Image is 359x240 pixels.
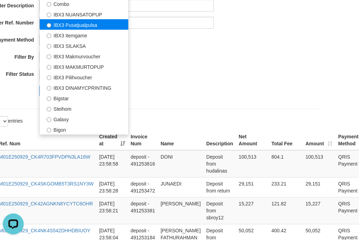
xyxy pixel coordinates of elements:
[40,19,128,30] label: IBX3 Pusatjualpulsa
[204,197,236,224] td: Deposit from sbroy12
[96,177,128,197] td: [DATE] 23:58:28
[40,9,128,19] label: IBX3 NUANSATOPUP
[47,54,51,59] input: IBX3 Makmurvoucher
[128,177,158,197] td: deposit - 491253472
[40,61,128,72] label: IBX3 MAKMURTOPUP
[40,40,128,51] label: IBX3 SILAKSA
[303,177,335,197] td: 29,151
[47,75,51,80] input: IBX3 Pilihvoucher
[47,13,51,17] input: IBX3 NUANSATOPUP
[47,2,51,7] input: Combo
[40,82,128,93] label: IBX3 DINAMYCPRINTING
[47,107,51,111] input: Steihom
[204,130,236,150] th: Description
[128,150,158,177] td: deposit - 491253816
[269,197,303,224] td: 121.82
[236,177,269,197] td: 29,151
[303,197,335,224] td: 15,227
[236,150,269,177] td: 100,513
[96,130,128,150] th: Created at: activate to sort column ascending
[40,72,128,82] label: IBX3 Pilihvoucher
[158,150,204,177] td: DONI
[269,177,303,197] td: 233.21
[40,103,128,114] label: Steihom
[236,197,269,224] td: 15,227
[236,130,269,150] th: Net Amount
[96,197,128,224] td: [DATE] 23:58:21
[269,130,303,150] th: Total Fee
[47,96,51,101] input: Bigstar
[158,177,204,197] td: JUNAEDI
[204,177,236,197] td: Deposit from return
[96,150,128,177] td: [DATE] 23:58:58
[158,130,204,150] th: Name
[40,93,128,103] label: Bigstar
[204,150,236,177] td: Deposit from hudalinas
[47,34,51,38] input: IBX3 Itemgame
[269,150,303,177] td: 804.1
[47,86,51,90] input: IBX3 DINAMYCPRINTING
[47,23,51,28] input: IBX3 Pusatjualpulsa
[47,117,51,122] input: Galaxy
[47,65,51,70] input: IBX3 MAKMURTOPUP
[3,3,24,24] button: Open LiveChat chat widget
[158,197,204,224] td: [PERSON_NAME]
[40,30,128,40] label: IBX3 Itemgame
[303,130,335,150] th: Amount: activate to sort column ascending
[40,51,128,61] label: IBX3 Makmurvoucher
[128,197,158,224] td: deposit - 491253381
[40,124,128,134] label: Bigon
[303,150,335,177] td: 100,513
[40,114,128,124] label: Galaxy
[47,44,51,49] input: IBX3 SILAKSA
[47,128,51,132] input: Bigon
[128,130,158,150] th: Invoice Num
